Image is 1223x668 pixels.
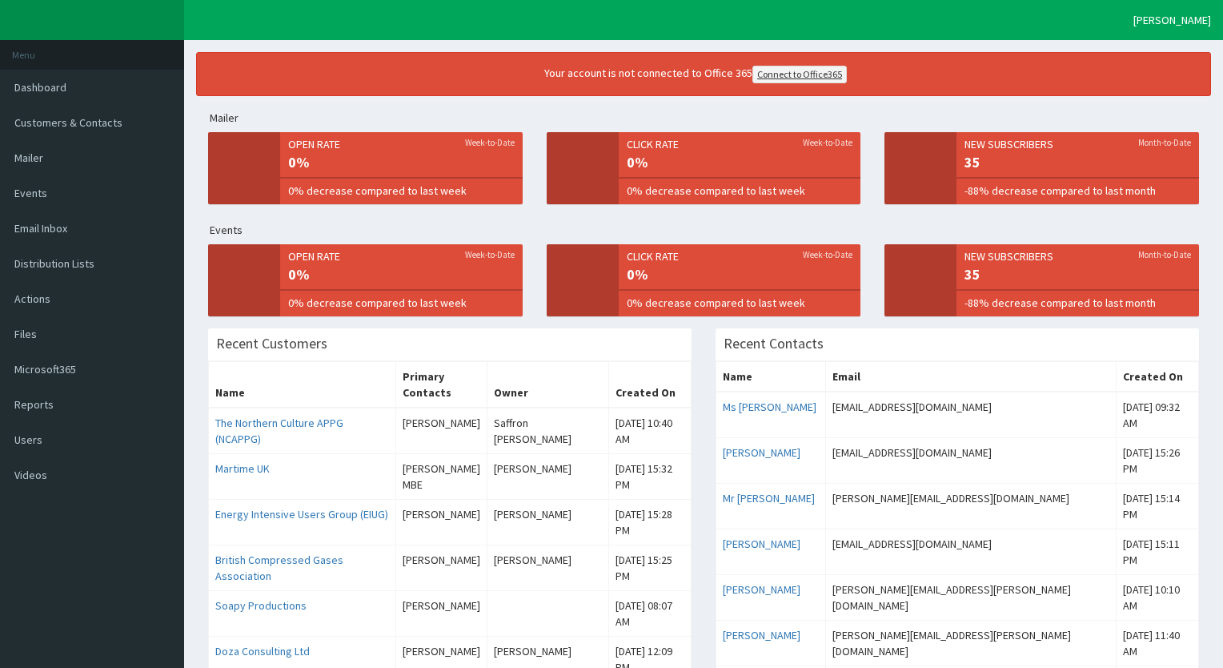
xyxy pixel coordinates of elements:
span: Open rate [288,136,515,152]
span: Videos [14,468,47,482]
td: [PERSON_NAME][EMAIL_ADDRESS][PERSON_NAME][DOMAIN_NAME] [826,575,1117,621]
span: 0% [627,264,853,285]
span: Microsoft365 [14,362,76,376]
a: [PERSON_NAME] [723,537,800,551]
td: [DATE] 15:11 PM [1117,529,1199,575]
span: Reports [14,397,54,412]
th: Email [826,362,1117,392]
a: Mr [PERSON_NAME] [723,491,815,505]
td: [DATE] 15:26 PM [1117,438,1199,484]
a: The Northern Culture APPG (NCAPPG) [215,416,343,446]
a: [PERSON_NAME] [723,445,800,460]
span: 0% decrease compared to last week [627,183,853,199]
h3: Recent Contacts [724,336,824,351]
span: Distribution Lists [14,256,94,271]
span: Customers & Contacts [14,115,122,130]
h5: Mailer [210,112,1211,124]
td: [EMAIL_ADDRESS][DOMAIN_NAME] [826,438,1117,484]
small: Month-to-Date [1138,248,1191,261]
td: Assignees [395,591,487,637]
span: 0% [288,152,515,173]
a: Martime UK [215,461,270,476]
a: Energy Intensive Users Group (EIUG) [215,507,388,521]
a: [PERSON_NAME] [723,628,800,642]
td: [DATE] 15:28 PM [609,500,692,545]
span: Mailer [14,151,43,165]
td: Assignees [395,454,487,500]
span: Click rate [627,136,853,152]
th: Owner [487,362,609,408]
span: Events [14,186,47,200]
span: Click rate [627,248,853,264]
td: [DATE] 09:32 AM [1117,392,1199,438]
th: Created On [609,362,692,408]
a: Connect to Office365 [752,66,847,83]
span: 0% decrease compared to last week [627,295,853,311]
span: 35 [964,264,1191,285]
a: [PERSON_NAME] [723,582,800,597]
small: Week-to-Date [803,136,852,149]
h5: Events [210,224,1211,236]
span: Open rate [288,248,515,264]
small: Week-to-Date [465,136,515,149]
td: [DATE] 15:25 PM [609,545,692,591]
span: New Subscribers [964,248,1191,264]
span: Email Inbox [14,221,67,235]
td: Assignees [395,545,487,591]
td: Saffron [PERSON_NAME] [487,408,609,454]
a: British Compressed Gases Association [215,553,343,583]
td: [PERSON_NAME][EMAIL_ADDRESS][DOMAIN_NAME] [826,484,1117,529]
td: [PERSON_NAME] [487,454,609,500]
td: [PERSON_NAME] [487,500,609,545]
span: Actions [14,292,50,306]
th: Created On [1117,362,1199,392]
span: -88% decrease compared to last month [964,183,1191,199]
td: [PERSON_NAME] [487,545,609,591]
td: [DATE] 10:40 AM [609,408,692,454]
td: [EMAIL_ADDRESS][DOMAIN_NAME] [826,392,1117,438]
span: Dashboard [14,80,66,95]
td: [DATE] 15:14 PM [1117,484,1199,529]
span: 0% decrease compared to last week [288,183,515,199]
span: 35 [964,152,1191,173]
span: Files [14,327,37,341]
span: -88% decrease compared to last month [964,295,1191,311]
small: Week-to-Date [803,248,852,261]
span: 0% decrease compared to last week [288,295,515,311]
th: Name [716,362,826,392]
td: [DATE] 10:10 AM [1117,575,1199,621]
td: [DATE] 15:32 PM [609,454,692,500]
h3: Recent Customers [216,336,327,351]
small: Month-to-Date [1138,136,1191,149]
td: [EMAIL_ADDRESS][DOMAIN_NAME] [826,529,1117,575]
th: Name [209,362,396,408]
td: [DATE] 08:07 AM [609,591,692,637]
td: [PERSON_NAME][EMAIL_ADDRESS][PERSON_NAME][DOMAIN_NAME] [826,621,1117,666]
span: 0% [288,264,515,285]
th: Primary Contacts [395,362,487,408]
small: Week-to-Date [465,248,515,261]
span: [PERSON_NAME] [1133,13,1211,27]
a: Soapy Productions [215,598,307,613]
td: Assignees [395,500,487,545]
span: 0% [627,152,853,173]
span: Users [14,433,42,447]
a: Ms [PERSON_NAME] [723,400,816,414]
span: New Subscribers [964,136,1191,152]
td: Assignees [395,408,487,454]
div: Your account is not connected to Office 365 [239,65,1152,83]
a: Doza Consulting Ltd [215,644,310,658]
td: [DATE] 11:40 AM [1117,621,1199,666]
